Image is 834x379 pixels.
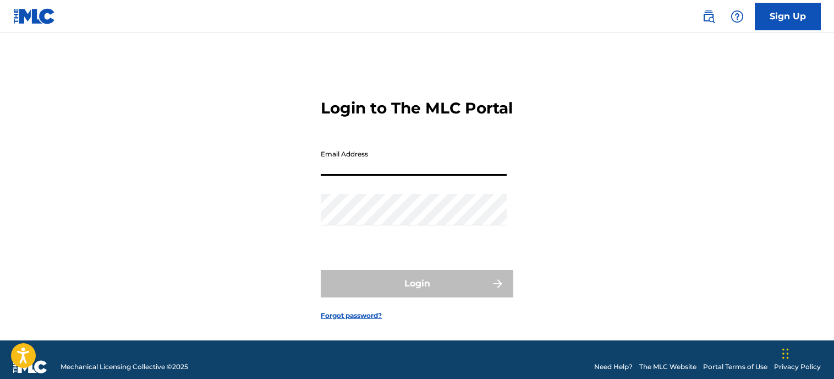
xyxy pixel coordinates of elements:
img: search [702,10,715,23]
a: Public Search [698,6,720,28]
a: Sign Up [755,3,821,30]
iframe: Chat Widget [779,326,834,379]
img: logo [13,360,47,373]
h3: Login to The MLC Portal [321,99,513,118]
a: Need Help? [594,362,633,372]
a: The MLC Website [639,362,696,372]
span: Mechanical Licensing Collective © 2025 [61,362,188,372]
div: Help [726,6,748,28]
a: Privacy Policy [774,362,821,372]
img: help [731,10,744,23]
a: Forgot password? [321,311,382,321]
a: Portal Terms of Use [703,362,767,372]
img: MLC Logo [13,8,56,24]
div: Drag [782,337,789,370]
